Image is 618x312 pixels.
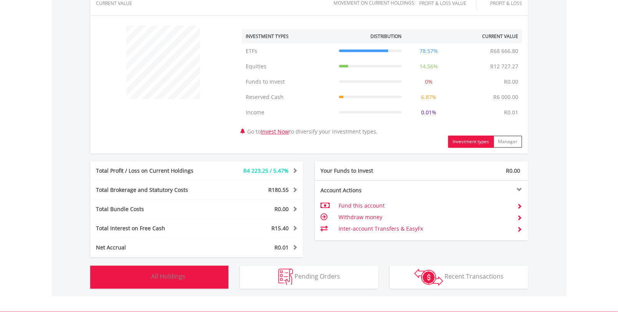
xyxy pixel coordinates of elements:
td: Equities [242,59,335,74]
button: Recent Transactions [390,266,528,289]
th: Current Value [452,29,522,43]
td: R0.01 [500,105,522,120]
div: Profit & Loss [486,1,522,6]
div: Distribution [370,33,402,40]
div: Account Actions [315,187,421,194]
div: Profit & Loss Value [419,1,476,6]
button: Pending Orders [240,266,378,289]
img: holdings-wht.png [133,269,150,285]
div: CURRENT VALUE [96,1,148,6]
div: Your Funds to Invest [315,167,421,175]
span: R0.00 [506,167,520,174]
td: ETFs [242,43,335,59]
td: Funds to Invest [242,74,335,89]
div: Total Profit / Loss on Current Holdings [90,167,215,175]
span: Recent Transactions [444,272,504,281]
td: Fund this account [339,200,511,211]
span: Pending Orders [294,272,340,281]
td: 0% [405,74,452,89]
th: Investment Types [242,29,335,43]
button: Manager [493,135,522,148]
span: R4 223.25 / 5.47% [243,167,289,174]
td: 0.01% [405,105,452,120]
td: R68 666.80 [486,43,522,59]
img: transactions-zar-wht.png [414,269,443,286]
img: pending_instructions-wht.png [278,269,293,285]
td: 78.57% [405,43,452,59]
div: Total Interest on Free Cash [90,225,215,232]
div: Movement on Current Holdings: [334,0,415,5]
td: Inter-account Transfers & EasyFx [339,223,511,234]
div: Net Accrual [90,244,215,251]
span: R15.40 [271,225,289,232]
td: R12 727.27 [486,59,522,74]
span: R0.00 [274,205,289,213]
td: 14.56% [405,59,452,74]
td: R6 000.00 [489,89,522,105]
a: Invest Now [261,128,289,135]
td: R0.00 [500,74,522,89]
td: Withdraw money [339,211,511,223]
div: Total Bundle Costs [90,205,215,213]
span: R0.01 [274,244,289,251]
button: All Holdings [90,266,228,289]
td: 6.87% [405,89,452,105]
td: Income [242,105,335,120]
span: R180.55 [268,186,289,193]
td: Reserved Cash [242,89,335,105]
span: All Holdings [151,272,185,281]
div: Total Brokerage and Statutory Costs [90,186,215,194]
div: Go to to diversify your investment types. [236,21,528,148]
button: Investment types [448,135,494,148]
